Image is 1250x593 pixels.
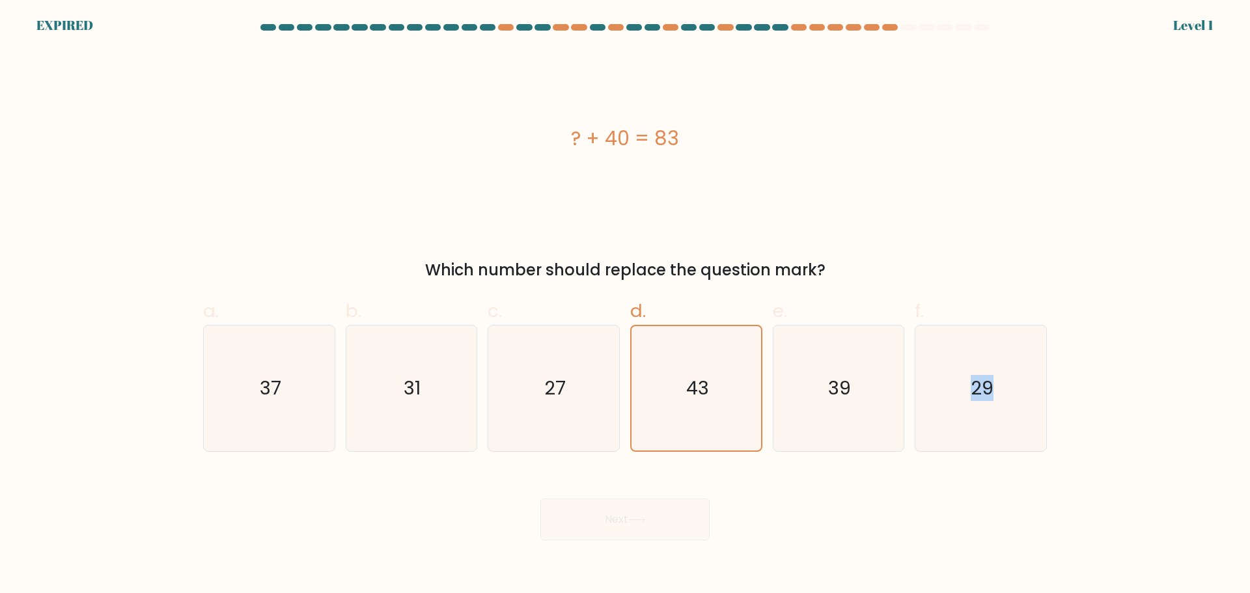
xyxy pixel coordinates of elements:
[488,298,502,324] span: c.
[773,298,787,324] span: e.
[1173,16,1214,35] div: Level 1
[544,375,566,401] text: 27
[211,258,1039,282] div: Which number should replace the question mark?
[686,375,709,401] text: 43
[404,375,421,401] text: 31
[630,298,646,324] span: d.
[915,298,924,324] span: f.
[260,375,281,401] text: 37
[346,298,361,324] span: b.
[828,375,851,401] text: 39
[203,124,1047,153] div: ? + 40 = 83
[36,16,93,35] div: EXPIRED
[971,375,993,401] text: 29
[203,298,219,324] span: a.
